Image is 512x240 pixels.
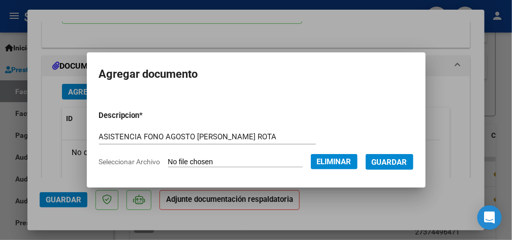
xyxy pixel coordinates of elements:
[477,205,502,230] div: Open Intercom Messenger
[366,154,413,170] button: Guardar
[372,158,407,167] span: Guardar
[317,157,351,166] span: Eliminar
[311,154,358,169] button: Eliminar
[99,158,161,166] span: Seleccionar Archivo
[99,65,413,84] h2: Agregar documento
[99,110,194,122] p: Descripcion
